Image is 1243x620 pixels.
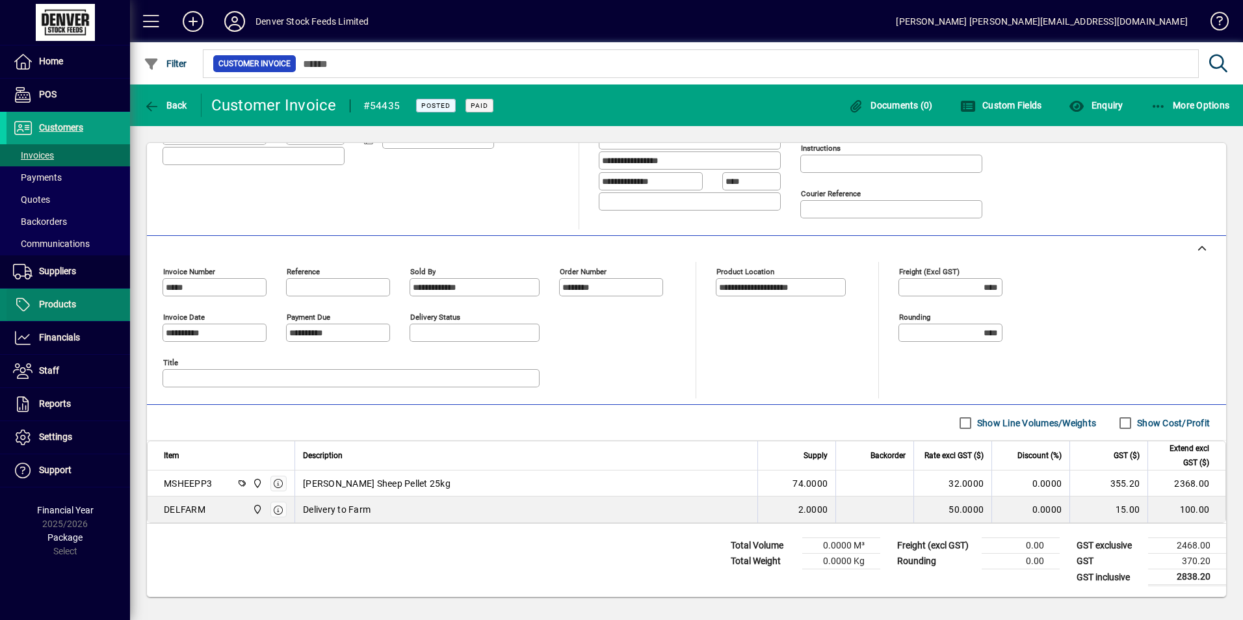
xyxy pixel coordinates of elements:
a: Support [7,454,130,487]
label: Show Line Volumes/Weights [975,417,1096,430]
span: 74.0000 [792,477,828,490]
td: 15.00 [1069,497,1147,523]
span: Package [47,532,83,543]
mat-label: Title [163,358,178,367]
a: Staff [7,355,130,387]
span: Customers [39,122,83,133]
span: Backorders [13,216,67,227]
span: Posted [421,101,451,110]
td: 0.0000 M³ [802,538,880,554]
span: Financial Year [37,505,94,515]
span: Quotes [13,194,50,205]
mat-label: Order number [560,267,607,276]
span: Rate excl GST ($) [924,448,984,463]
a: Backorders [7,211,130,233]
span: POS [39,89,57,99]
div: 32.0000 [922,477,984,490]
mat-label: Delivery status [410,313,460,322]
span: Custom Fields [960,100,1042,110]
a: Home [7,45,130,78]
div: MSHEEPP3 [164,477,212,490]
td: 0.0000 [991,497,1069,523]
span: Backorder [870,448,906,463]
a: Invoices [7,144,130,166]
mat-label: Invoice number [163,267,215,276]
span: Description [303,448,343,463]
span: More Options [1151,100,1230,110]
td: 2468.00 [1148,538,1226,554]
td: GST inclusive [1070,569,1148,586]
a: POS [7,79,130,111]
mat-label: Invoice date [163,313,205,322]
span: DENVER STOCKFEEDS LTD [249,502,264,517]
span: Support [39,465,72,475]
span: Staff [39,365,59,376]
a: Suppliers [7,255,130,288]
button: More Options [1147,94,1233,117]
mat-label: Sold by [410,267,436,276]
a: Products [7,289,130,321]
a: Reports [7,388,130,420]
span: Suppliers [39,266,76,276]
mat-label: Product location [716,267,774,276]
td: Total Volume [724,538,802,554]
div: #54435 [363,96,400,116]
label: Show Cost/Profit [1134,417,1210,430]
td: 100.00 [1147,497,1225,523]
td: Rounding [891,554,982,569]
td: 355.20 [1069,471,1147,497]
td: 0.00 [982,554,1060,569]
span: Home [39,56,63,66]
mat-label: Rounding [899,313,930,322]
div: Customer Invoice [211,95,337,116]
span: Delivery to Farm [303,503,371,516]
span: Enquiry [1069,100,1123,110]
a: Quotes [7,188,130,211]
span: Supply [804,448,828,463]
span: Paid [471,101,488,110]
span: Financials [39,332,80,342]
span: [PERSON_NAME] Sheep Pellet 25kg [303,477,451,490]
a: Financials [7,322,130,354]
span: Reports [39,398,71,409]
span: Back [144,100,187,110]
div: [PERSON_NAME] [PERSON_NAME][EMAIL_ADDRESS][DOMAIN_NAME] [896,11,1188,32]
mat-label: Reference [287,267,320,276]
button: Documents (0) [845,94,936,117]
button: Back [140,94,190,117]
td: 0.00 [982,538,1060,554]
td: Total Weight [724,554,802,569]
mat-label: Freight (excl GST) [899,267,960,276]
span: Filter [144,58,187,69]
span: GST ($) [1114,448,1140,463]
div: DELFARM [164,503,205,516]
button: Profile [214,10,255,33]
td: GST [1070,554,1148,569]
span: Products [39,299,76,309]
button: Filter [140,52,190,75]
mat-label: Payment due [287,313,330,322]
td: GST exclusive [1070,538,1148,554]
mat-label: Instructions [801,144,841,153]
a: Payments [7,166,130,188]
span: Documents (0) [848,100,933,110]
td: 370.20 [1148,554,1226,569]
span: Discount (%) [1017,448,1062,463]
span: Extend excl GST ($) [1156,441,1209,470]
a: Communications [7,233,130,255]
div: 50.0000 [922,503,984,516]
td: 0.0000 Kg [802,554,880,569]
app-page-header-button: Back [130,94,202,117]
div: Denver Stock Feeds Limited [255,11,369,32]
span: DENVER STOCKFEEDS LTD [249,476,264,491]
button: Enquiry [1066,94,1126,117]
td: 2368.00 [1147,471,1225,497]
span: Communications [13,239,90,249]
span: Invoices [13,150,54,161]
span: Item [164,448,179,463]
td: Freight (excl GST) [891,538,982,554]
span: Payments [13,172,62,183]
mat-label: Courier Reference [801,189,861,198]
span: 2.0000 [798,503,828,516]
span: Customer Invoice [218,57,291,70]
